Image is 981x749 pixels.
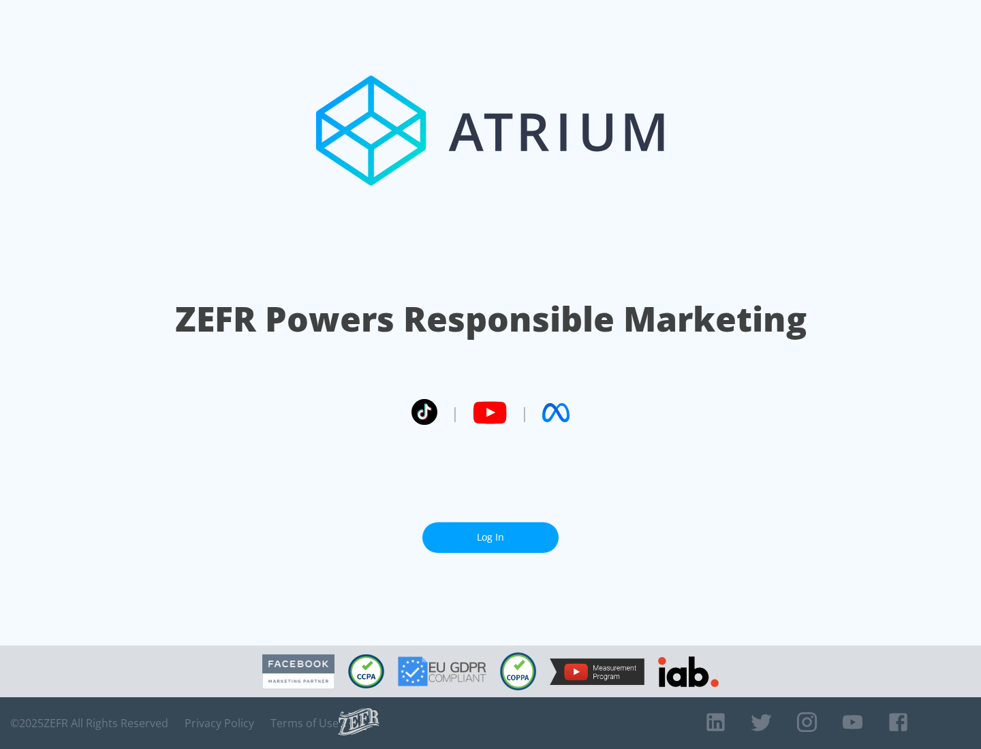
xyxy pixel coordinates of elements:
img: YouTube Measurement Program [550,658,644,685]
img: COPPA Compliant [500,652,536,690]
a: Log In [422,522,559,553]
a: Privacy Policy [185,716,254,730]
img: Facebook Marketing Partner [262,654,334,689]
span: © 2025 ZEFR All Rights Reserved [10,716,168,730]
a: Terms of Use [270,716,339,730]
img: CCPA Compliant [348,654,384,688]
span: | [451,402,459,423]
span: | [520,402,529,423]
img: GDPR Compliant [398,656,486,686]
img: IAB [658,656,719,687]
h1: ZEFR Powers Responsible Marketing [175,296,807,342]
